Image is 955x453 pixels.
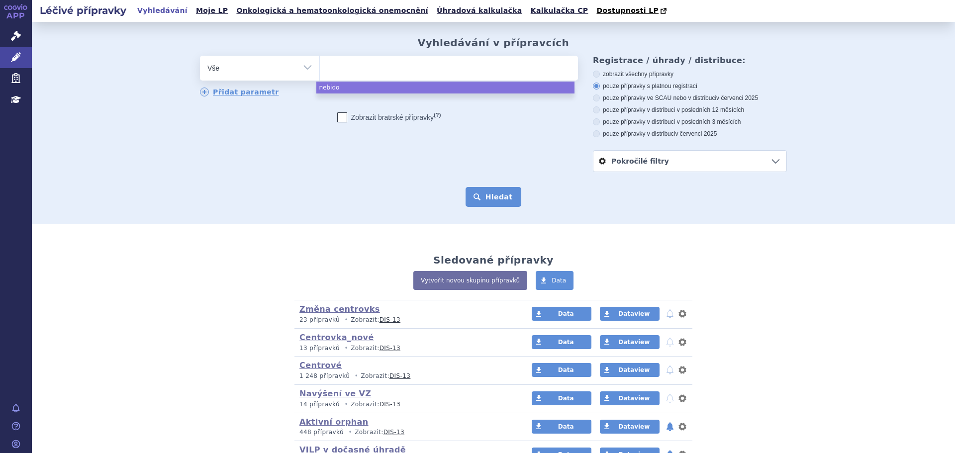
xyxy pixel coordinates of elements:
[299,316,340,323] span: 23 přípravků
[558,395,574,402] span: Data
[389,372,410,379] a: DIS-13
[618,310,650,317] span: Dataview
[593,4,671,18] a: Dostupnosti LP
[299,417,369,427] a: Aktivní orphan
[299,344,513,353] p: Zobrazit:
[299,429,344,436] span: 448 přípravků
[618,339,650,346] span: Dataview
[299,316,513,324] p: Zobrazit:
[383,429,404,436] a: DIS-13
[677,364,687,376] button: nastavení
[342,316,351,324] i: •
[665,308,675,320] button: notifikace
[532,335,591,349] a: Data
[466,187,522,207] button: Hledat
[558,310,574,317] span: Data
[434,4,525,17] a: Úhradová kalkulačka
[593,118,787,126] label: pouze přípravky v distribuci v posledních 3 měsících
[618,395,650,402] span: Dataview
[536,271,573,290] a: Data
[193,4,231,17] a: Moje LP
[299,401,340,408] span: 14 přípravků
[380,316,400,323] a: DIS-13
[665,392,675,404] button: notifikace
[677,421,687,433] button: nastavení
[618,366,650,373] span: Dataview
[593,70,787,78] label: zobrazit všechny přípravky
[593,130,787,138] label: pouze přípravky v distribuci
[32,3,134,17] h2: Léčivé přípravky
[299,400,513,409] p: Zobrazit:
[342,344,351,353] i: •
[352,372,361,380] i: •
[413,271,527,290] a: Vytvořit novou skupinu přípravků
[134,4,191,17] a: Vyhledávání
[380,401,400,408] a: DIS-13
[532,363,591,377] a: Data
[299,372,513,380] p: Zobrazit:
[299,372,350,379] span: 1 248 přípravků
[380,345,400,352] a: DIS-13
[299,361,342,370] a: Centrové
[593,106,787,114] label: pouze přípravky v distribuci v posledních 12 měsících
[593,94,787,102] label: pouze přípravky ve SCAU nebo v distribuci
[593,56,787,65] h3: Registrace / úhrady / distribuce:
[532,391,591,405] a: Data
[299,304,380,314] a: Změna centrovks
[299,333,374,342] a: Centrovka_nové
[558,423,574,430] span: Data
[434,112,441,118] abbr: (?)
[677,392,687,404] button: nastavení
[677,308,687,320] button: nastavení
[596,6,659,14] span: Dostupnosti LP
[600,335,660,349] a: Dataview
[600,307,660,321] a: Dataview
[665,421,675,433] button: notifikace
[665,364,675,376] button: notifikace
[593,82,787,90] label: pouze přípravky s platnou registrací
[600,420,660,434] a: Dataview
[593,151,786,172] a: Pokročilé filtry
[200,88,279,96] a: Přidat parametr
[418,37,570,49] h2: Vyhledávání v přípravcích
[677,336,687,348] button: nastavení
[600,391,660,405] a: Dataview
[600,363,660,377] a: Dataview
[337,112,441,122] label: Zobrazit bratrské přípravky
[618,423,650,430] span: Dataview
[528,4,591,17] a: Kalkulačka CP
[346,428,355,437] i: •
[665,336,675,348] button: notifikace
[558,339,574,346] span: Data
[299,389,371,398] a: Navýšení ve VZ
[299,345,340,352] span: 13 přípravků
[675,130,717,137] span: v červenci 2025
[316,82,574,93] li: nebido
[433,254,554,266] h2: Sledované přípravky
[532,307,591,321] a: Data
[552,277,566,284] span: Data
[558,366,574,373] span: Data
[342,400,351,409] i: •
[299,428,513,437] p: Zobrazit:
[716,94,758,101] span: v červenci 2025
[233,4,431,17] a: Onkologická a hematoonkologická onemocnění
[532,420,591,434] a: Data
